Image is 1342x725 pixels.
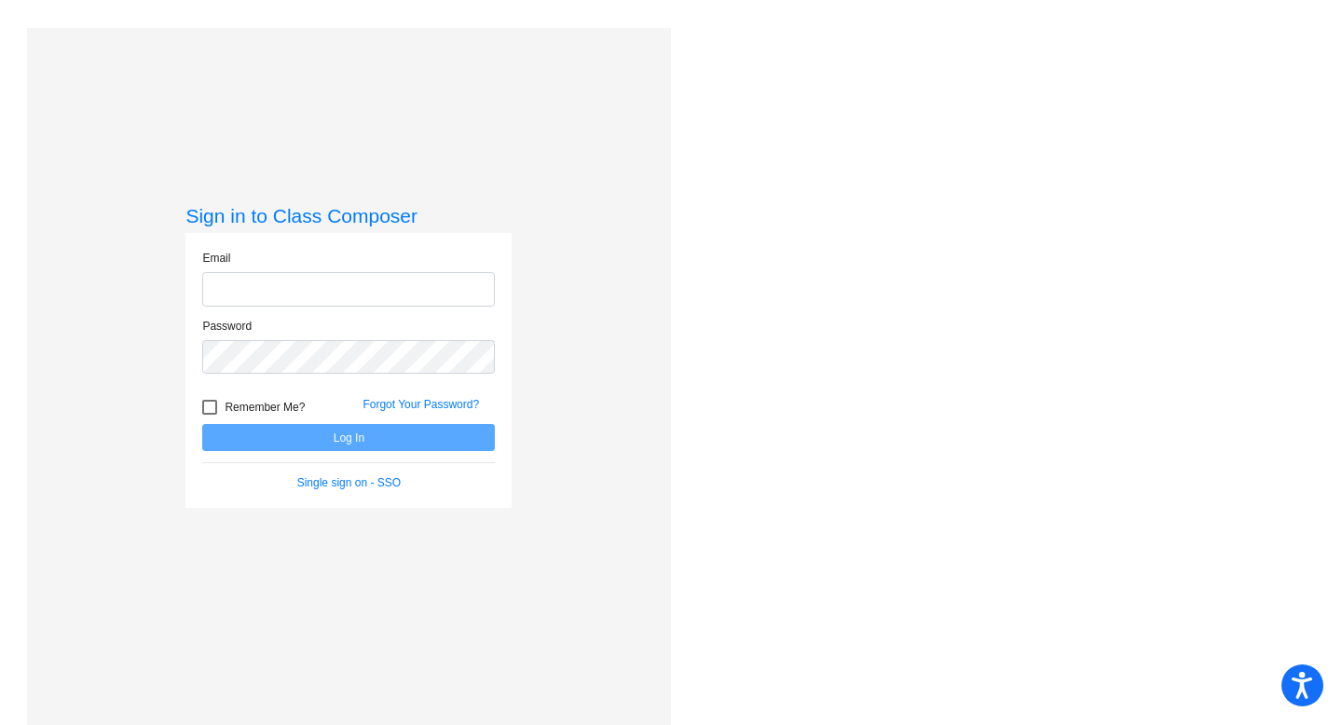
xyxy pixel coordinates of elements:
a: Single sign on - SSO [297,476,401,489]
label: Password [202,318,252,335]
label: Email [202,250,230,267]
a: Forgot Your Password? [363,398,479,411]
h3: Sign in to Class Composer [185,204,512,227]
button: Log In [202,424,495,451]
span: Remember Me? [225,396,305,418]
